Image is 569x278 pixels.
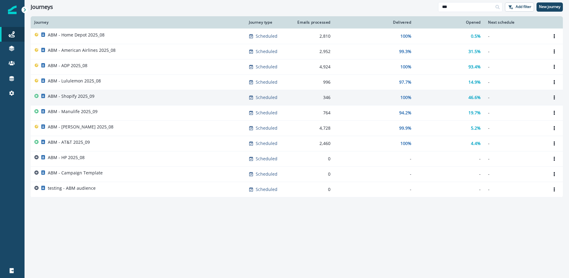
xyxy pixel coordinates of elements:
p: 97.7% [399,79,411,85]
p: ABM - [PERSON_NAME] 2025_08 [48,124,113,130]
p: 46.6% [468,94,481,101]
p: - [488,140,542,147]
a: ABM - Campaign TemplateScheduled0---Options [31,166,563,182]
p: 19.7% [468,110,481,116]
p: Scheduled [256,33,277,39]
p: Scheduled [256,171,277,177]
div: Emails processed [295,20,330,25]
div: - [419,186,481,192]
a: ABM - Shopify 2025_09Scheduled346100%46.6%-Options [31,90,563,105]
div: 2,810 [295,33,330,39]
p: Scheduled [256,79,277,85]
div: 4,924 [295,64,330,70]
p: 99.3% [399,48,411,55]
button: Options [549,108,559,117]
div: - [338,171,411,177]
p: - [488,171,542,177]
p: 100% [400,94,411,101]
p: 100% [400,64,411,70]
p: 99.9% [399,125,411,131]
div: Next schedule [488,20,542,25]
div: Delivered [338,20,411,25]
p: Scheduled [256,48,277,55]
a: testing - ABM audienceScheduled0---Options [31,182,563,197]
p: Scheduled [256,125,277,131]
p: - [488,125,542,131]
p: ABM - HP 2025_08 [48,154,85,161]
div: 764 [295,110,330,116]
p: 31.5% [468,48,481,55]
p: 93.4% [468,64,481,70]
p: 100% [400,140,411,147]
div: 4,728 [295,125,330,131]
p: 100% [400,33,411,39]
p: New journey [539,5,560,9]
p: ABM - ADP 2025_08 [48,63,87,69]
a: ABM - [PERSON_NAME] 2025_08Scheduled4,72899.9%5.2%-Options [31,120,563,136]
p: ABM - Home Depot 2025_08 [48,32,105,38]
p: Scheduled [256,94,277,101]
div: 2,952 [295,48,330,55]
div: - [419,156,481,162]
button: Options [549,93,559,102]
p: Scheduled [256,110,277,116]
div: Journey type [249,20,288,25]
div: 0 [295,156,330,162]
div: Journey [34,20,242,25]
a: ABM - Manulife 2025_09Scheduled76494.2%19.7%-Options [31,105,563,120]
p: 4.4% [471,140,481,147]
div: - [419,171,481,177]
p: 14.9% [468,79,481,85]
p: - [488,156,542,162]
button: New journey [537,2,563,12]
p: - [488,64,542,70]
p: 94.2% [399,110,411,116]
p: ABM - American Airlines 2025_08 [48,47,116,53]
p: - [488,110,542,116]
button: Add filter [505,2,534,12]
a: ABM - HP 2025_08Scheduled0---Options [31,151,563,166]
p: - [488,186,542,192]
a: ABM - Lululemon 2025_08Scheduled99697.7%14.9%-Options [31,74,563,90]
div: 996 [295,79,330,85]
p: testing - ABM audience [48,185,96,191]
button: Options [549,62,559,71]
h1: Journeys [31,4,53,10]
p: ABM - Manulife 2025_09 [48,109,97,115]
p: Scheduled [256,140,277,147]
p: - [488,33,542,39]
div: 2,460 [295,140,330,147]
button: Options [549,47,559,56]
p: Scheduled [256,64,277,70]
button: Options [549,154,559,163]
img: Inflection [8,6,17,14]
div: - [338,156,411,162]
a: ABM - American Airlines 2025_08Scheduled2,95299.3%31.5%-Options [31,44,563,59]
p: 5.2% [471,125,481,131]
p: - [488,94,542,101]
p: - [488,48,542,55]
a: ABM - ADP 2025_08Scheduled4,924100%93.4%-Options [31,59,563,74]
button: Options [549,185,559,194]
p: ABM - AT&T 2025_09 [48,139,90,145]
div: - [338,186,411,192]
button: Options [549,169,559,179]
button: Options [549,139,559,148]
div: 0 [295,186,330,192]
button: Options [549,78,559,87]
button: Options [549,32,559,41]
button: Options [549,124,559,133]
p: Scheduled [256,186,277,192]
div: Opened [419,20,481,25]
div: 346 [295,94,330,101]
a: ABM - AT&T 2025_09Scheduled2,460100%4.4%-Options [31,136,563,151]
p: - [488,79,542,85]
p: Scheduled [256,156,277,162]
p: ABM - Campaign Template [48,170,103,176]
div: 0 [295,171,330,177]
p: Add filter [516,5,531,9]
p: ABM - Lululemon 2025_08 [48,78,101,84]
p: 0.5% [471,33,481,39]
p: ABM - Shopify 2025_09 [48,93,94,99]
a: ABM - Home Depot 2025_08Scheduled2,810100%0.5%-Options [31,29,563,44]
